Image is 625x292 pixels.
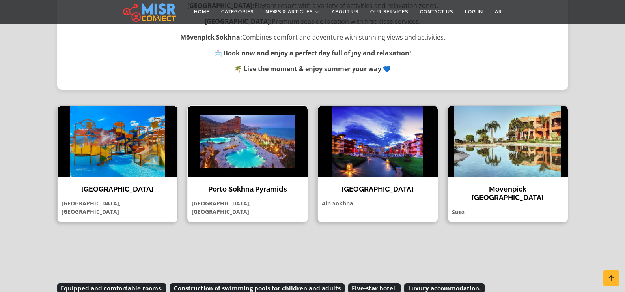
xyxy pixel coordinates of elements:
strong: Mövenpick Sokhna: [180,33,242,41]
a: Mövenpick Ain Sokhna Hotel Mövenpick [GEOGRAPHIC_DATA] Suez [443,105,573,222]
span: News & Articles [265,8,313,15]
a: Elgalala Aqua Park [GEOGRAPHIC_DATA] [GEOGRAPHIC_DATA], [GEOGRAPHIC_DATA] [52,105,183,222]
p: Combines comfort and adventure with stunning views and activities. [67,32,558,42]
p: [GEOGRAPHIC_DATA], [GEOGRAPHIC_DATA] [188,199,308,216]
img: Elgalala Aqua Park [58,106,177,177]
img: Porto South Beach [318,106,438,177]
a: AR [489,4,508,19]
a: Contact Us [414,4,459,19]
h4: [GEOGRAPHIC_DATA] [324,185,432,194]
a: Our Services [364,4,414,19]
h4: [GEOGRAPHIC_DATA] [63,185,172,194]
p: [GEOGRAPHIC_DATA], [GEOGRAPHIC_DATA] [58,199,177,216]
a: News & Articles [259,4,326,19]
a: Home [188,4,215,19]
img: Mövenpick Ain Sokhna Hotel [448,106,568,177]
a: Categories [215,4,259,19]
p: Suez [448,208,568,216]
p: Ain Sokhna [318,199,438,207]
strong: 📩 Book now and enjoy a perfect day full of joy and relaxation! [214,49,411,57]
img: main.misr_connect [123,2,176,22]
img: Porto Sokhna Pyramids [188,106,308,177]
h4: Porto Sokhna Pyramids [194,185,302,194]
a: Log in [459,4,489,19]
a: Porto South Beach [GEOGRAPHIC_DATA] Ain Sokhna [313,105,443,222]
h4: Mövenpick [GEOGRAPHIC_DATA] [454,185,562,202]
strong: 🌴 Live the moment & enjoy summer your way 💙 [234,64,391,73]
a: Porto Sokhna Pyramids Porto Sokhna Pyramids [GEOGRAPHIC_DATA], [GEOGRAPHIC_DATA] [183,105,313,222]
a: About Us [326,4,364,19]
